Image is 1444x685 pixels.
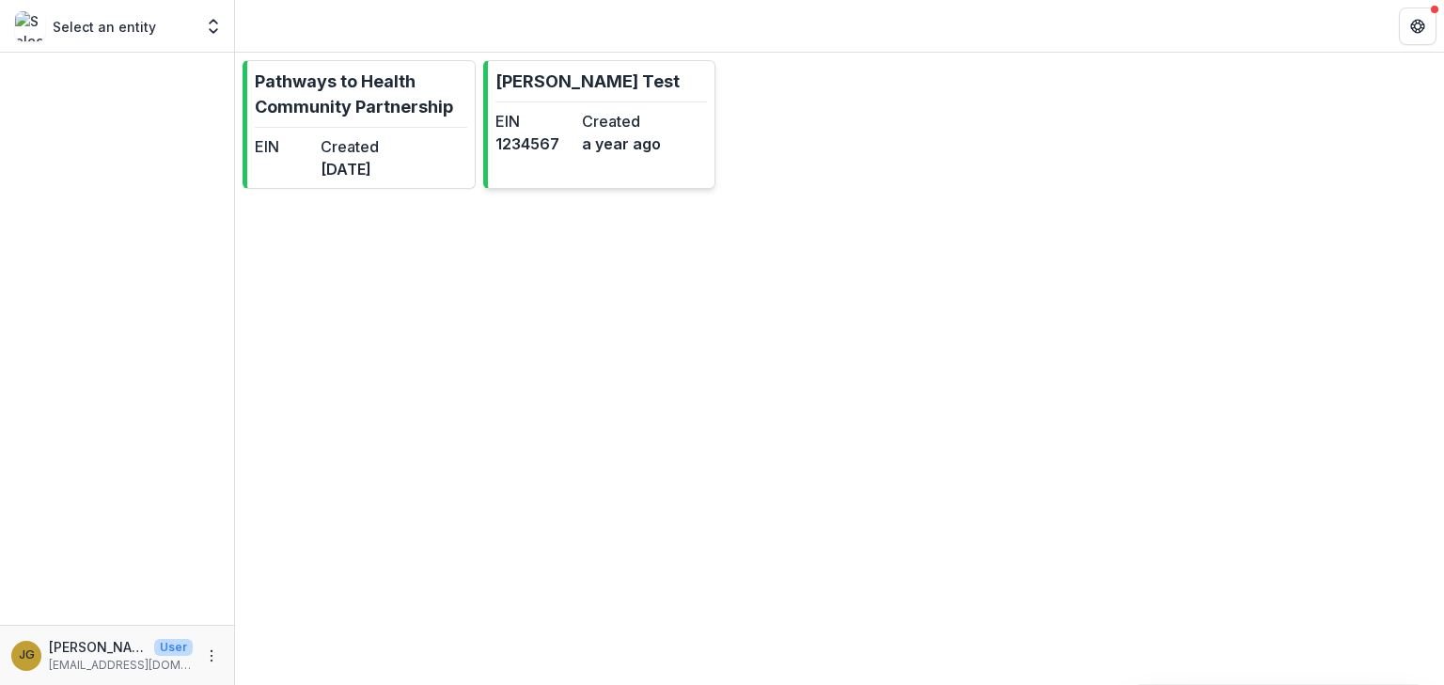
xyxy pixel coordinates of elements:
[154,639,193,656] p: User
[495,110,574,132] dt: EIN
[200,8,227,45] button: Open entity switcher
[49,657,193,674] p: [EMAIL_ADDRESS][DOMAIN_NAME]
[255,135,313,158] dt: EIN
[321,135,379,158] dt: Created
[1399,8,1436,45] button: Get Help
[243,60,476,189] a: Pathways to Health Community PartnershipEINCreated[DATE]
[19,649,35,662] div: Jenna Grant
[200,645,223,667] button: More
[255,69,467,119] p: Pathways to Health Community Partnership
[582,132,661,155] dd: a year ago
[49,637,147,657] p: [PERSON_NAME]
[483,60,716,189] a: [PERSON_NAME] TestEIN1234567Createda year ago
[495,132,574,155] dd: 1234567
[321,158,379,180] dd: [DATE]
[495,69,680,94] p: [PERSON_NAME] Test
[53,17,156,37] p: Select an entity
[15,11,45,41] img: Select an entity
[582,110,661,132] dt: Created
